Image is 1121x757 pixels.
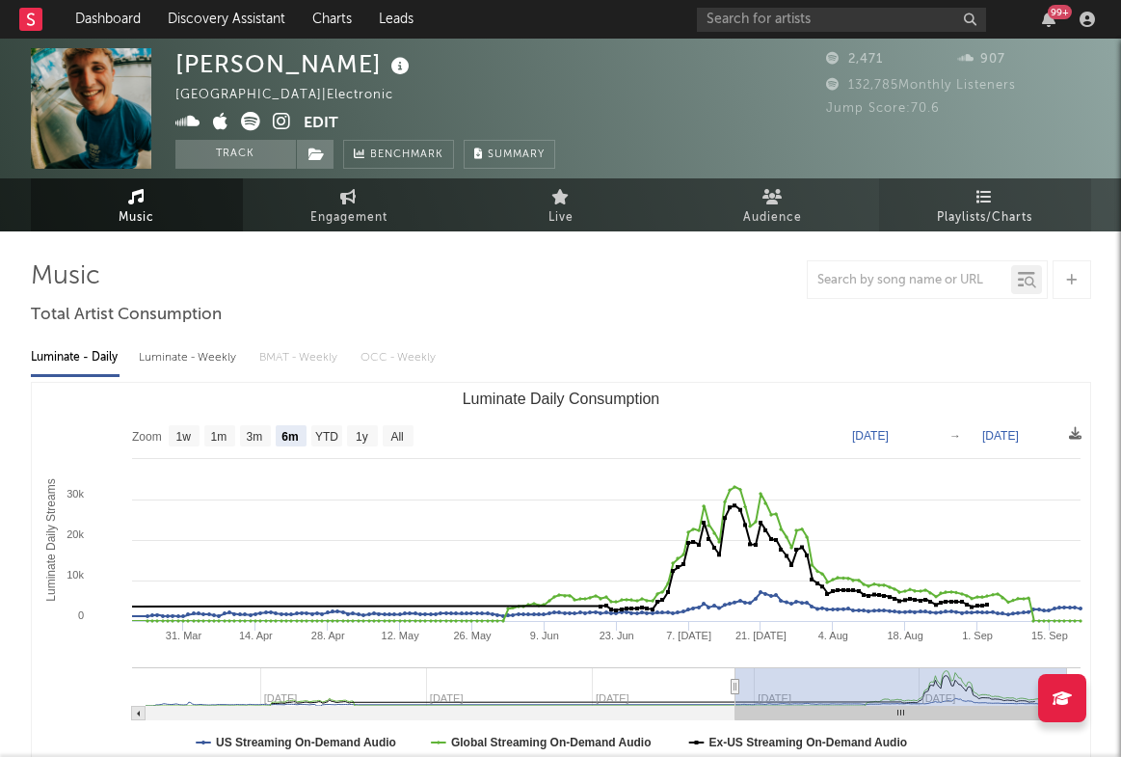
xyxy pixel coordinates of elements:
[852,429,889,443] text: [DATE]
[734,630,786,641] text: 21. [DATE]
[1042,12,1055,27] button: 99+
[381,630,419,641] text: 12. May
[390,430,403,444] text: All
[243,178,455,231] a: Engagement
[599,630,633,641] text: 23. Jun
[697,8,986,32] input: Search for artists
[246,430,262,444] text: 3m
[43,478,57,601] text: Luminate Daily Streams
[743,206,802,230] span: Audience
[310,206,387,230] span: Engagement
[31,178,243,231] a: Music
[356,430,368,444] text: 1y
[488,149,545,160] span: Summary
[958,53,1005,66] span: 907
[808,273,1011,288] input: Search by song name or URL
[937,206,1032,230] span: Playlists/Charts
[314,430,337,444] text: YTD
[1048,5,1072,19] div: 99 +
[31,341,120,374] div: Luminate - Daily
[304,112,338,136] button: Edit
[132,430,162,444] text: Zoom
[455,178,667,231] a: Live
[982,429,1019,443] text: [DATE]
[67,569,84,581] text: 10k
[462,391,659,407] text: Luminate Daily Consumption
[817,630,847,641] text: 4. Aug
[708,736,907,749] text: Ex-US Streaming On-Demand Audio
[1030,630,1067,641] text: 15. Sep
[453,630,492,641] text: 26. May
[464,140,555,169] button: Summary
[548,206,574,230] span: Live
[450,736,651,749] text: Global Streaming On-Demand Audio
[962,630,993,641] text: 1. Sep
[175,48,414,80] div: [PERSON_NAME]
[949,429,961,443] text: →
[210,430,227,444] text: 1m
[343,140,454,169] a: Benchmark
[281,430,298,444] text: 6m
[67,528,84,540] text: 20k
[165,630,201,641] text: 31. Mar
[238,630,272,641] text: 14. Apr
[370,144,443,167] span: Benchmark
[77,609,83,621] text: 0
[175,430,191,444] text: 1w
[879,178,1091,231] a: Playlists/Charts
[887,630,922,641] text: 18. Aug
[529,630,558,641] text: 9. Jun
[216,736,396,749] text: US Streaming On-Demand Audio
[139,341,240,374] div: Luminate - Weekly
[826,79,1016,92] span: 132,785 Monthly Listeners
[67,488,84,500] text: 30k
[310,630,344,641] text: 28. Apr
[175,84,415,107] div: [GEOGRAPHIC_DATA] | Electronic
[826,102,940,115] span: Jump Score: 70.6
[826,53,883,66] span: 2,471
[667,178,879,231] a: Audience
[119,206,154,230] span: Music
[666,630,711,641] text: 7. [DATE]
[175,140,296,169] button: Track
[31,304,222,327] span: Total Artist Consumption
